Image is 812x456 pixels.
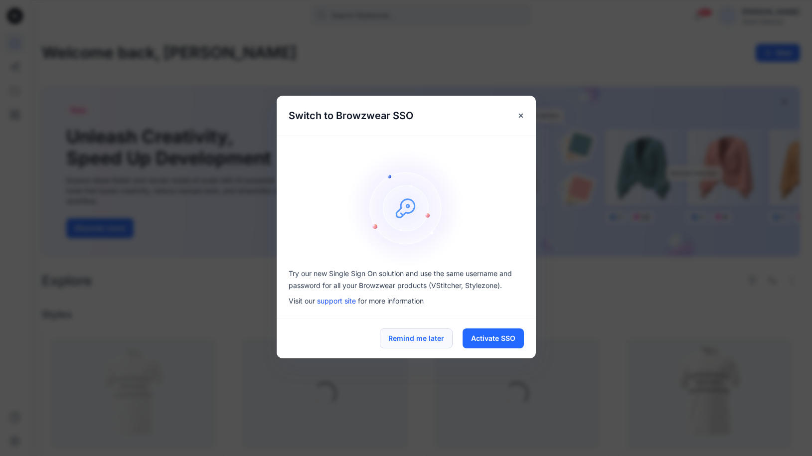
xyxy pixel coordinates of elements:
h5: Switch to Browzwear SSO [277,96,425,136]
p: Try our new Single Sign On solution and use the same username and password for all your Browzwear... [289,268,524,292]
p: Visit our for more information [289,296,524,306]
a: support site [317,297,356,305]
button: Close [512,107,530,125]
button: Remind me later [380,328,453,348]
button: Activate SSO [463,328,524,348]
img: onboarding-sz2.1ef2cb9c.svg [346,148,466,268]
